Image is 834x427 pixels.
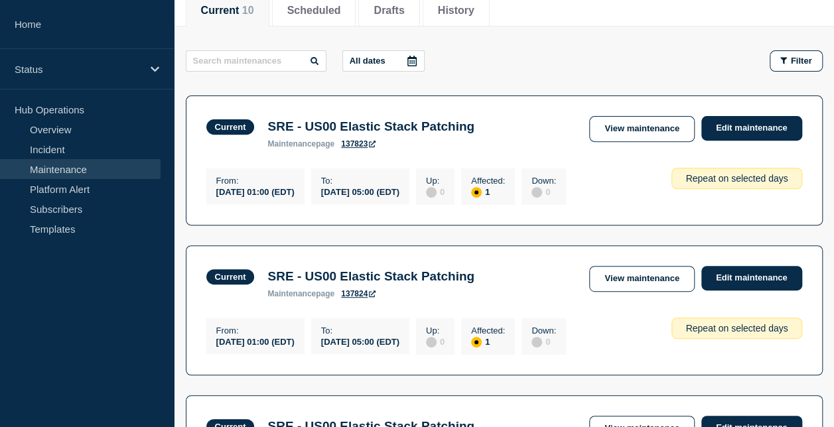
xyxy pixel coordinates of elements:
[267,289,316,298] span: maintenance
[426,337,437,347] div: disabled
[350,56,385,66] p: All dates
[287,5,341,17] button: Scheduled
[671,318,801,339] div: Repeat on selected days
[471,335,505,347] div: 1
[531,187,542,198] div: disabled
[321,186,399,197] div: [DATE] 05:00 (EDT)
[531,326,556,335] p: Down :
[471,326,505,335] p: Affected :
[267,289,334,298] p: page
[471,176,505,186] p: Affected :
[438,5,474,17] button: History
[426,326,445,335] p: Up :
[770,50,823,72] button: Filter
[589,266,694,292] a: View maintenance
[589,116,694,142] a: View maintenance
[342,50,425,72] button: All dates
[341,139,376,149] a: 137823
[426,187,437,198] div: disabled
[471,337,482,347] div: affected
[15,64,142,75] p: Status
[267,139,316,149] span: maintenance
[531,335,556,347] div: 0
[321,335,399,347] div: [DATE] 05:00 (EDT)
[701,116,802,141] a: Edit maintenance
[267,139,334,149] p: page
[426,186,445,198] div: 0
[791,56,812,66] span: Filter
[701,266,802,290] a: Edit maintenance
[374,5,404,17] button: Drafts
[426,335,445,347] div: 0
[216,186,295,197] div: [DATE] 01:00 (EDT)
[215,272,246,282] div: Current
[215,122,246,132] div: Current
[471,187,482,198] div: affected
[267,269,474,284] h3: SRE - US00 Elastic Stack Patching
[671,168,801,189] div: Repeat on selected days
[186,50,326,72] input: Search maintenances
[321,176,399,186] p: To :
[216,176,295,186] p: From :
[531,337,542,347] div: disabled
[201,5,254,17] button: Current 10
[341,289,376,298] a: 137824
[216,326,295,335] p: From :
[471,186,505,198] div: 1
[426,176,445,186] p: Up :
[321,326,399,335] p: To :
[242,5,254,16] span: 10
[531,186,556,198] div: 0
[216,335,295,347] div: [DATE] 01:00 (EDT)
[531,176,556,186] p: Down :
[267,119,474,134] h3: SRE - US00 Elastic Stack Patching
